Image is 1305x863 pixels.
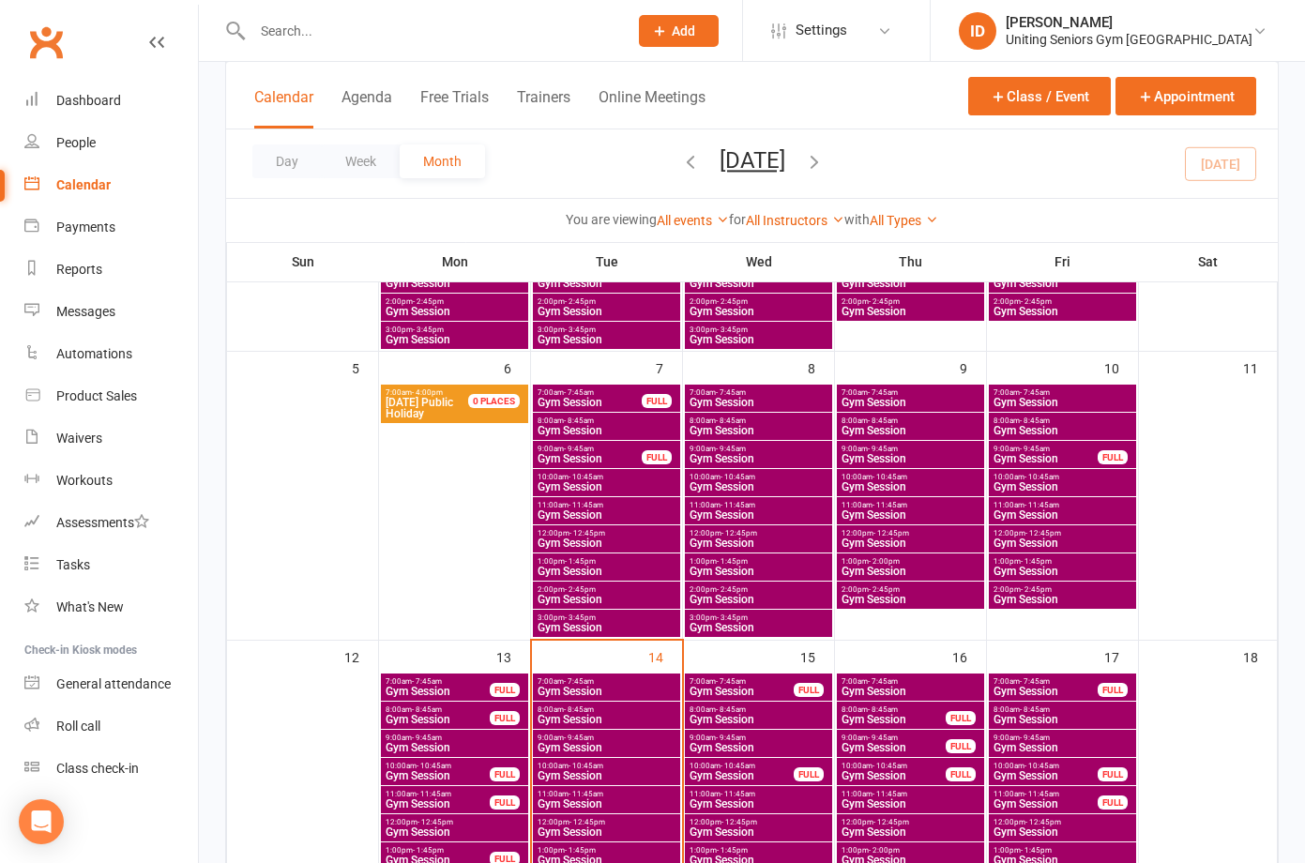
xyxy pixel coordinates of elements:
span: 12:00pm [689,529,828,537]
div: FULL [490,683,520,697]
span: - 8:45am [412,705,442,714]
a: Clubworx [23,19,69,66]
span: Gym Session [841,481,980,492]
span: 11:00am [841,790,980,798]
span: 2:00pm [841,585,980,594]
span: 9:00am [537,734,676,742]
span: 7:00am [537,388,643,397]
span: - 9:45am [716,445,746,453]
span: Gym Session [385,770,491,781]
div: Open Intercom Messenger [19,799,64,844]
span: 10:00am [841,762,947,770]
span: - 10:45am [417,762,451,770]
span: 2:00pm [993,297,1132,306]
th: Wed [683,242,835,281]
span: Gym Session [841,306,980,317]
span: - 8:45am [564,705,594,714]
a: Messages [24,291,198,333]
span: - 9:45am [1020,734,1050,742]
div: ID [959,12,996,50]
th: Tue [531,242,683,281]
span: 1:00pm [689,557,828,566]
div: 5 [352,352,378,383]
a: Product Sales [24,375,198,417]
div: 9 [960,352,986,383]
span: 8:00am [689,705,828,714]
span: 7:00am [537,677,676,686]
a: Dashboard [24,80,198,122]
span: 11:00am [537,501,676,509]
span: Gym Session [841,566,980,577]
button: Class / Event [968,77,1111,115]
span: - 3:45pm [717,613,748,622]
span: - 12:45pm [569,529,605,537]
span: Gym Session [689,278,828,289]
div: 8 [808,352,834,383]
span: Gym Session [689,334,828,345]
span: - 8:45am [716,416,746,425]
span: Gym Session [841,453,980,464]
span: Gym Session [385,306,524,317]
div: FULL [794,683,824,697]
span: 3:00pm [689,326,828,334]
span: Gym Session [841,714,947,725]
div: FULL [1098,795,1128,810]
span: Gym Session [993,742,1132,753]
span: - 10:45am [721,762,755,770]
div: 18 [1243,641,1277,672]
span: - 2:45pm [869,297,900,306]
span: - 9:45am [1020,445,1050,453]
span: - 10:45am [569,473,603,481]
a: All Types [870,213,938,228]
span: - 12:45pm [1025,529,1061,537]
span: Gym Session [689,509,828,521]
span: 2:00pm [537,585,676,594]
span: Gym Session [841,742,947,753]
span: - 11:45am [569,790,603,798]
span: 10:00am [689,762,795,770]
div: Automations [56,346,132,361]
span: - 10:45am [873,473,907,481]
strong: for [729,212,746,227]
span: - 2:45pm [1021,585,1052,594]
span: - 7:45am [716,388,746,397]
button: Appointment [1115,77,1256,115]
a: Waivers [24,417,198,460]
span: Gym Session [537,425,676,436]
a: Automations [24,333,198,375]
span: - 2:45pm [565,297,596,306]
span: - 10:45am [1024,762,1059,770]
span: - 7:45am [564,677,594,686]
span: 9:00am [689,734,828,742]
span: - 7:45am [564,388,594,397]
span: - 1:45pm [565,557,596,566]
span: - 2:45pm [565,585,596,594]
span: 1:00pm [993,557,1132,566]
span: Gym Session [537,594,676,605]
a: Tasks [24,544,198,586]
span: 3:00pm [385,326,524,334]
span: - 9:45am [564,734,594,742]
a: Roll call [24,705,198,748]
span: - 8:45am [1020,705,1050,714]
span: 8:00am [689,416,828,425]
span: - 11:45am [873,790,907,798]
span: Gym Session [385,714,491,725]
button: Add [639,15,719,47]
span: 11:00am [537,790,676,798]
span: Gym Session [385,742,524,753]
span: Gym Session [993,686,1099,697]
div: Messages [56,304,115,319]
strong: with [844,212,870,227]
div: FULL [946,767,976,781]
a: Assessments [24,502,198,544]
span: Gym Session [689,566,828,577]
span: 10:00am [689,473,828,481]
a: Calendar [24,164,198,206]
span: Gym Session [537,714,676,725]
button: Day [252,144,322,178]
span: - 11:45am [873,501,907,509]
span: 9:00am [841,734,947,742]
div: What's New [56,599,124,614]
span: Gym Session [993,306,1132,317]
